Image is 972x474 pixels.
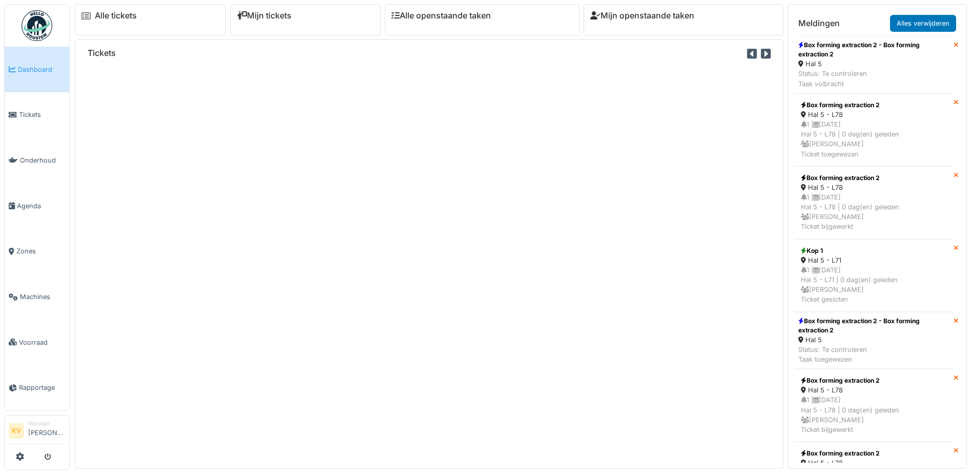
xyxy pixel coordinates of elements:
span: Rapportage [19,383,65,392]
div: Hal 5 - L78 [801,458,947,468]
div: Box forming extraction 2 [801,101,947,110]
div: Box forming extraction 2 - Box forming extraction 2 [798,41,949,59]
div: Hal 5 [798,335,949,345]
div: Hal 5 - L78 [801,183,947,192]
a: Rapportage [5,365,69,411]
div: Box forming extraction 2 - Box forming extraction 2 [798,317,949,335]
span: Dashboard [18,65,65,74]
div: Status: Te controleren Taak volbracht [798,69,949,88]
div: Status: Te controleren Taak toegewezen [798,345,949,364]
div: 1 | [DATE] Hal 5 - L78 | 0 dag(en) geleden [PERSON_NAME] Ticket bijgewerkt [801,395,947,434]
h6: Tickets [88,48,116,58]
div: 1 | [DATE] Hal 5 - L78 | 0 dag(en) geleden [PERSON_NAME] Ticket bijgewerkt [801,192,947,232]
a: Voorraad [5,320,69,365]
span: Onderhoud [20,155,65,165]
div: Kop 1 [801,246,947,255]
a: Tickets [5,92,69,138]
div: Hal 5 - L78 [801,385,947,395]
span: Tickets [19,110,65,120]
div: Manager [28,420,65,427]
a: Mijn tickets [237,11,292,21]
a: Alles verwijderen [890,15,956,32]
a: Mijn openstaande taken [590,11,694,21]
div: 1 | [DATE] Hal 5 - L78 | 0 dag(en) geleden [PERSON_NAME] Ticket toegewezen [801,120,947,159]
div: 1 | [DATE] Hal 5 - L71 | 0 dag(en) geleden [PERSON_NAME] Ticket gesloten [801,265,947,305]
a: Dashboard [5,47,69,92]
a: Box forming extraction 2 Hal 5 - L78 1 |[DATE]Hal 5 - L78 | 0 dag(en) geleden [PERSON_NAME]Ticket... [794,166,954,239]
li: KV [9,423,24,439]
a: Agenda [5,183,69,229]
span: Voorraad [19,338,65,347]
span: Zones [16,246,65,256]
a: Box forming extraction 2 - Box forming extraction 2 Hal 5 Status: Te controlerenTaak toegewezen [794,312,954,369]
a: Box forming extraction 2 - Box forming extraction 2 Hal 5 Status: Te controlerenTaak volbracht [794,36,954,93]
a: Zones [5,229,69,274]
div: Box forming extraction 2 [801,449,947,458]
a: Onderhoud [5,137,69,183]
div: Box forming extraction 2 [801,376,947,385]
div: Hal 5 [798,59,949,69]
div: Hal 5 - L78 [801,110,947,120]
a: KV Manager[PERSON_NAME] [9,420,65,444]
span: Machines [20,292,65,302]
img: Badge_color-CXgf-gQk.svg [22,10,52,41]
h6: Meldingen [798,18,840,28]
li: [PERSON_NAME] [28,420,65,442]
a: Machines [5,274,69,320]
a: Kop 1 Hal 5 - L71 1 |[DATE]Hal 5 - L71 | 0 dag(en) geleden [PERSON_NAME]Ticket gesloten [794,239,954,312]
a: Alle tickets [95,11,137,21]
a: Alle openstaande taken [391,11,491,21]
span: Agenda [17,201,65,211]
a: Box forming extraction 2 Hal 5 - L78 1 |[DATE]Hal 5 - L78 | 0 dag(en) geleden [PERSON_NAME]Ticket... [794,369,954,442]
a: Box forming extraction 2 Hal 5 - L78 1 |[DATE]Hal 5 - L78 | 0 dag(en) geleden [PERSON_NAME]Ticket... [794,93,954,166]
div: Hal 5 - L71 [801,255,947,265]
div: Box forming extraction 2 [801,173,947,183]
